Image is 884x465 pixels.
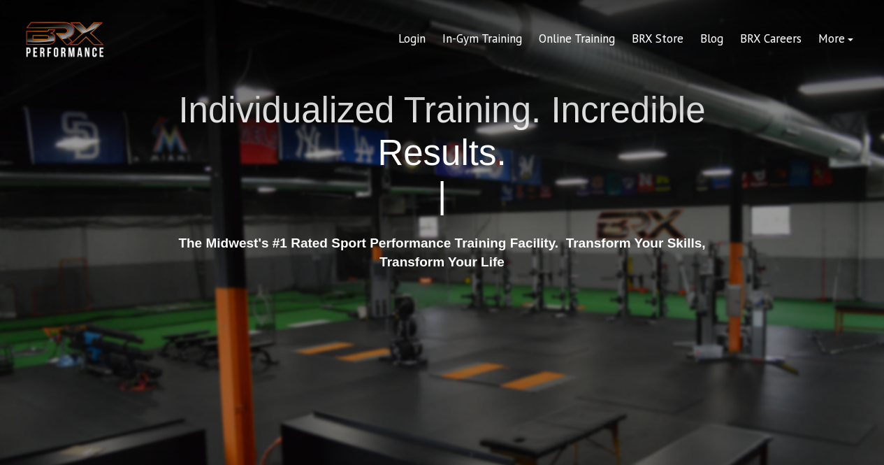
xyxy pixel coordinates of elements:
[623,22,692,56] a: BRX Store
[530,22,623,56] a: Online Training
[810,22,862,56] a: More
[692,22,732,56] a: Blog
[390,22,862,56] div: Navigation Menu
[23,18,107,61] img: BRX Transparent Logo-2
[173,89,711,217] h1: Individualized Training. Incredible Results.
[437,176,447,215] span: |
[390,22,434,56] a: Login
[178,236,705,269] strong: The Midwest's #1 Rated Sport Performance Training Facility. Transform Your Skills, Transform Your...
[732,22,810,56] a: BRX Careers
[434,22,530,56] a: In-Gym Training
